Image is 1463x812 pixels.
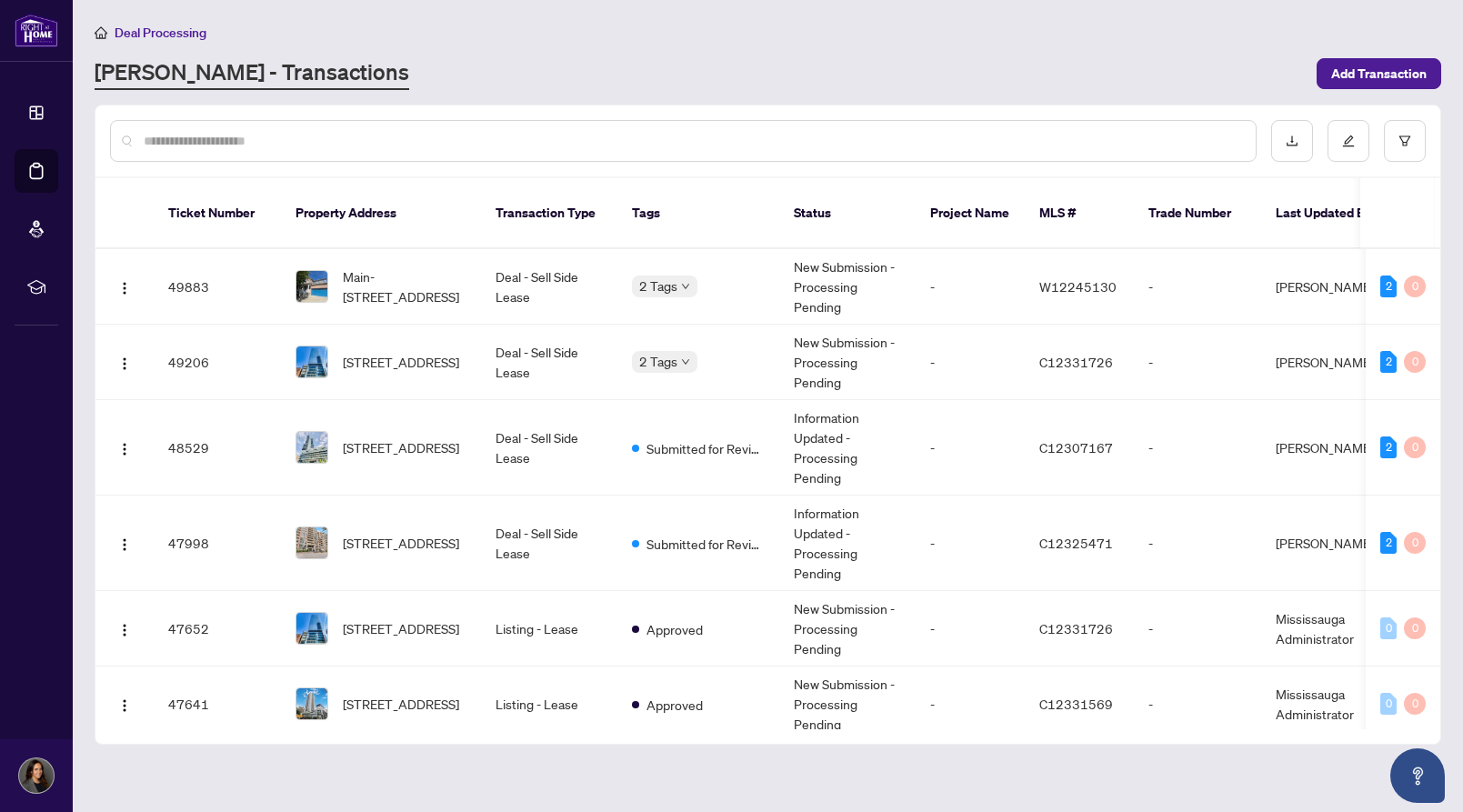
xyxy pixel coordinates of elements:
[481,400,617,496] td: Deal - Sell Side Lease
[617,178,779,249] th: Tags
[1380,617,1397,639] div: 0
[916,496,1025,591] td: -
[481,591,617,667] td: Listing - Lease
[1039,439,1113,456] span: C12307167
[1134,667,1261,742] td: -
[1404,693,1426,715] div: 0
[1380,276,1397,297] div: 2
[916,667,1025,742] td: -
[110,272,139,301] button: Logo
[646,619,703,639] span: Approved
[1261,496,1398,591] td: [PERSON_NAME]
[154,667,281,742] td: 47641
[115,25,206,41] span: Deal Processing
[481,249,617,325] td: Deal - Sell Side Lease
[154,591,281,667] td: 47652
[1380,532,1397,554] div: 2
[1134,496,1261,591] td: -
[117,623,132,637] img: Logo
[1039,620,1113,637] span: C12331726
[1271,120,1313,162] button: download
[1261,249,1398,325] td: [PERSON_NAME]
[779,667,916,742] td: New Submission - Processing Pending
[639,276,677,296] span: 2 Tags
[117,281,132,296] img: Logo
[1404,436,1426,458] div: 0
[916,249,1025,325] td: -
[1404,276,1426,297] div: 0
[296,688,327,719] img: thumbnail-img
[343,533,459,553] span: [STREET_ADDRESS]
[1134,591,1261,667] td: -
[110,433,139,462] button: Logo
[1331,59,1427,88] span: Add Transaction
[481,667,617,742] td: Listing - Lease
[779,178,916,249] th: Status
[281,178,481,249] th: Property Address
[154,178,281,249] th: Ticket Number
[681,357,690,366] span: down
[117,537,132,552] img: Logo
[639,351,677,372] span: 2 Tags
[779,249,916,325] td: New Submission - Processing Pending
[343,266,466,306] span: Main-[STREET_ADDRESS]
[1134,249,1261,325] td: -
[916,178,1025,249] th: Project Name
[343,694,459,714] span: [STREET_ADDRESS]
[117,442,132,456] img: Logo
[1398,135,1411,147] span: filter
[110,528,139,557] button: Logo
[1380,693,1397,715] div: 0
[916,591,1025,667] td: -
[296,271,327,302] img: thumbnail-img
[1384,120,1426,162] button: filter
[95,26,107,39] span: home
[154,400,281,496] td: 48529
[296,613,327,644] img: thumbnail-img
[1134,178,1261,249] th: Trade Number
[779,496,916,591] td: Information Updated - Processing Pending
[154,249,281,325] td: 49883
[481,325,617,400] td: Deal - Sell Side Lease
[296,432,327,463] img: thumbnail-img
[110,347,139,376] button: Logo
[1261,667,1398,742] td: Mississauga Administrator
[1039,278,1117,295] span: W12245130
[19,758,54,793] img: Profile Icon
[646,438,765,458] span: Submitted for Review
[154,325,281,400] td: 49206
[1380,351,1397,373] div: 2
[1404,532,1426,554] div: 0
[110,614,139,643] button: Logo
[779,325,916,400] td: New Submission - Processing Pending
[1380,436,1397,458] div: 2
[1404,351,1426,373] div: 0
[1039,535,1113,551] span: C12325471
[681,282,690,291] span: down
[1286,135,1298,147] span: download
[1261,591,1398,667] td: Mississauga Administrator
[343,352,459,372] span: [STREET_ADDRESS]
[779,591,916,667] td: New Submission - Processing Pending
[779,400,916,496] td: Information Updated - Processing Pending
[1025,178,1134,249] th: MLS #
[1261,325,1398,400] td: [PERSON_NAME]
[916,400,1025,496] td: -
[916,325,1025,400] td: -
[646,534,765,554] span: Submitted for Review
[343,618,459,638] span: [STREET_ADDRESS]
[481,496,617,591] td: Deal - Sell Side Lease
[15,14,58,47] img: logo
[1039,354,1113,370] span: C12331726
[110,689,139,718] button: Logo
[1328,120,1369,162] button: edit
[1404,617,1426,639] div: 0
[1039,696,1113,712] span: C12331569
[95,57,409,90] a: [PERSON_NAME] - Transactions
[1134,325,1261,400] td: -
[1390,748,1445,803] button: Open asap
[343,437,459,457] span: [STREET_ADDRESS]
[154,496,281,591] td: 47998
[646,695,703,715] span: Approved
[117,698,132,713] img: Logo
